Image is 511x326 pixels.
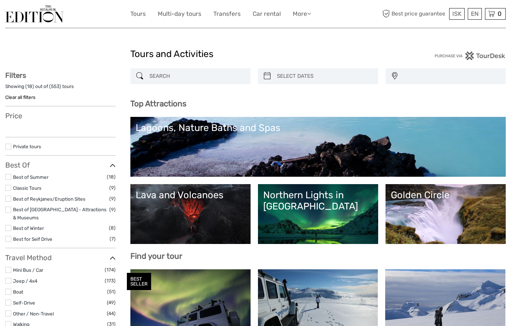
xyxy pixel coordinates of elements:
[13,311,54,316] a: Other / Non-Travel
[5,253,116,262] h3: Travel Method
[51,83,59,90] label: 553
[391,189,500,239] a: Golden Circle
[136,189,245,239] a: Lava and Volcanoes
[130,9,146,19] a: Tours
[5,83,116,94] div: Showing ( ) out of ( ) tours
[109,184,116,192] span: (9)
[13,300,35,306] a: Self-Drive
[136,122,500,171] a: Lagoons, Nature Baths and Spas
[13,185,41,191] a: Classic Tours
[109,195,116,203] span: (9)
[213,9,241,19] a: Transfers
[27,83,32,90] label: 18
[452,10,461,17] span: ISK
[110,235,116,243] span: (7)
[263,189,373,212] div: Northern Lights in [GEOGRAPHIC_DATA]
[13,207,106,220] a: Best of [GEOGRAPHIC_DATA] - Attractions & Museums
[5,94,35,100] a: Clear all filters
[13,289,23,295] a: Boat
[107,299,116,307] span: (49)
[130,251,182,261] b: Find your tour
[107,309,116,318] span: (44)
[253,9,281,19] a: Car rental
[158,9,201,19] a: Multi-day tours
[105,277,116,285] span: (173)
[107,288,116,296] span: (51)
[391,189,500,201] div: Golden Circle
[434,51,506,60] img: PurchaseViaTourDesk.png
[13,278,37,284] a: Jeep / 4x4
[107,173,116,181] span: (18)
[13,174,48,180] a: Best of Summer
[136,122,500,133] div: Lagoons, Nature Baths and Spas
[381,8,447,20] span: Best price guarantee
[13,236,52,242] a: Best for Self Drive
[13,225,44,231] a: Best of Winter
[5,161,116,169] h3: Best Of
[105,266,116,274] span: (174)
[263,189,373,239] a: Northern Lights in [GEOGRAPHIC_DATA]
[130,99,186,108] b: Top Attractions
[109,206,116,214] span: (9)
[5,71,26,80] strong: Filters
[130,49,381,60] h1: Tours and Activities
[147,70,247,82] input: SEARCH
[109,224,116,232] span: (8)
[127,273,151,290] div: BEST SELLER
[13,196,85,202] a: Best of Reykjanes/Eruption Sites
[136,189,245,201] div: Lava and Volcanoes
[497,10,503,17] span: 0
[468,8,482,20] div: EN
[13,267,43,273] a: Mini Bus / Car
[5,5,64,23] img: The Reykjavík Edition
[274,70,375,82] input: SELECT DATES
[13,144,41,149] a: Private tours
[293,9,311,19] a: More
[5,112,116,120] h3: Price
